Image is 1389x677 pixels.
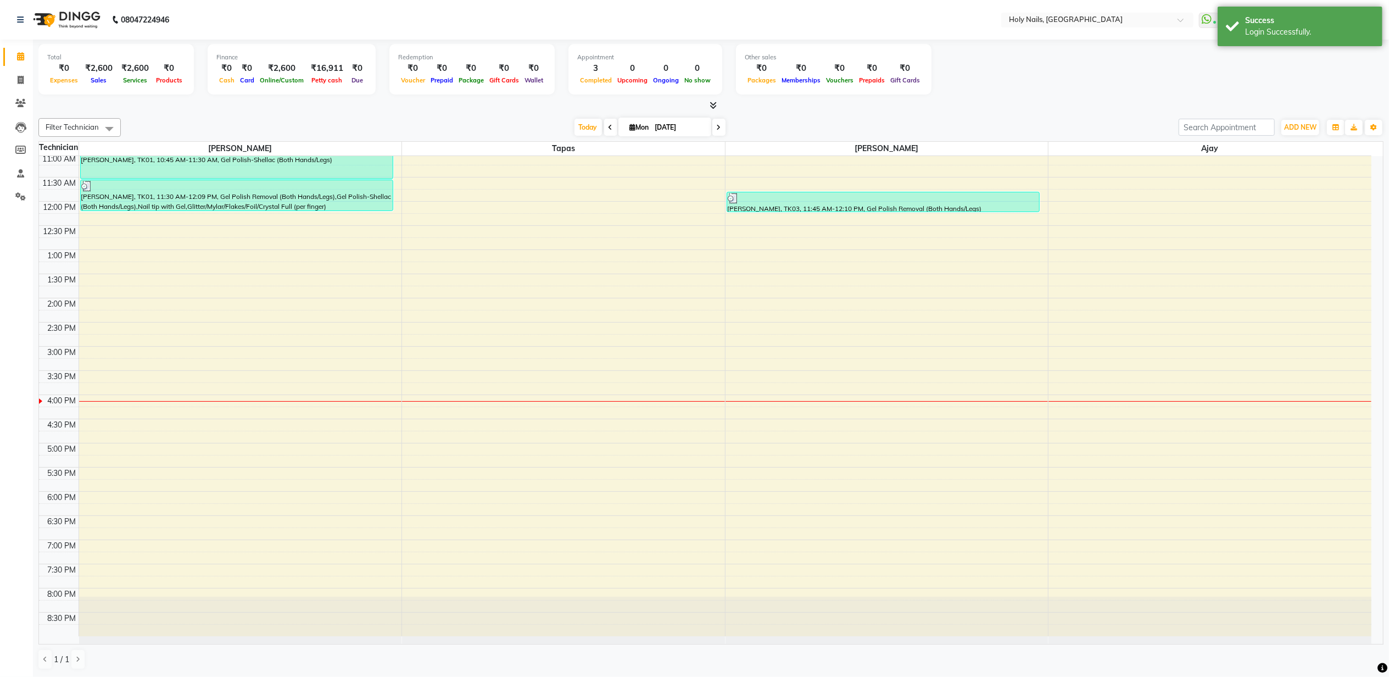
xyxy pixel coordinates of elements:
[487,76,522,84] span: Gift Cards
[888,76,923,84] span: Gift Cards
[823,76,856,84] span: Vouchers
[823,62,856,75] div: ₹0
[46,395,79,407] div: 4:00 PM
[650,76,682,84] span: Ongoing
[28,4,103,35] img: logo
[456,62,487,75] div: ₹0
[577,53,713,62] div: Appointment
[81,62,117,75] div: ₹2,600
[46,564,79,576] div: 7:30 PM
[309,76,345,84] span: Petty cash
[682,62,713,75] div: 0
[727,192,1040,212] div: [PERSON_NAME], TK03, 11:45 AM-12:10 PM, Gel Polish Removal (Both Hands/Legs)
[46,589,79,600] div: 8:00 PM
[1245,15,1374,26] div: Success
[402,142,725,156] span: Tapas
[349,76,366,84] span: Due
[456,76,487,84] span: Package
[216,53,367,62] div: Finance
[46,492,79,503] div: 6:00 PM
[46,419,79,431] div: 4:30 PM
[120,76,150,84] span: Services
[46,274,79,286] div: 1:30 PM
[81,143,393,179] div: [PERSON_NAME], TK01, 10:45 AM-11:30 AM, Gel Polish-Shellac (Both Hands/Legs)
[398,76,428,84] span: Voucher
[121,4,169,35] b: 08047224946
[428,62,456,75] div: ₹0
[487,62,522,75] div: ₹0
[1048,142,1371,156] span: Ajay
[46,371,79,382] div: 3:30 PM
[348,62,367,75] div: ₹0
[522,62,546,75] div: ₹0
[153,62,185,75] div: ₹0
[237,76,257,84] span: Card
[745,62,779,75] div: ₹0
[47,76,81,84] span: Expenses
[41,202,79,213] div: 12:00 PM
[745,76,779,84] span: Packages
[888,62,923,75] div: ₹0
[46,468,79,479] div: 5:30 PM
[398,53,546,62] div: Redemption
[46,298,79,310] div: 2:00 PM
[574,119,602,136] span: Today
[46,323,79,334] div: 2:30 PM
[1245,26,1374,38] div: Login Successfully.
[627,123,652,131] span: Mon
[47,53,185,62] div: Total
[577,62,615,75] div: 3
[856,76,888,84] span: Prepaids
[398,62,428,75] div: ₹0
[216,76,237,84] span: Cash
[779,76,823,84] span: Memberships
[41,153,79,165] div: 11:00 AM
[745,53,923,62] div: Other sales
[41,177,79,189] div: 11:30 AM
[46,516,79,528] div: 6:30 PM
[652,119,707,136] input: 2025-09-01
[856,62,888,75] div: ₹0
[522,76,546,84] span: Wallet
[257,76,306,84] span: Online/Custom
[46,123,99,131] span: Filter Technician
[306,62,348,75] div: ₹16,911
[47,62,81,75] div: ₹0
[41,226,79,237] div: 12:30 PM
[615,76,650,84] span: Upcoming
[79,142,402,156] span: [PERSON_NAME]
[46,347,79,358] div: 3:00 PM
[46,613,79,624] div: 8:30 PM
[615,62,650,75] div: 0
[1179,119,1275,136] input: Search Appointment
[650,62,682,75] div: 0
[216,62,237,75] div: ₹0
[779,62,823,75] div: ₹0
[46,443,79,455] div: 5:00 PM
[46,540,79,552] div: 7:00 PM
[39,142,79,153] div: Technician
[577,76,615,84] span: Completed
[428,76,456,84] span: Prepaid
[726,142,1048,156] span: [PERSON_NAME]
[117,62,153,75] div: ₹2,600
[257,62,306,75] div: ₹2,600
[1284,123,1317,131] span: ADD NEW
[81,180,393,210] div: [PERSON_NAME], TK01, 11:30 AM-12:09 PM, Gel Polish Removal (Both Hands/Legs),Gel Polish-Shellac (...
[54,654,69,665] span: 1 / 1
[88,76,110,84] span: Sales
[46,250,79,262] div: 1:00 PM
[153,76,185,84] span: Products
[1281,120,1319,135] button: ADD NEW
[237,62,257,75] div: ₹0
[682,76,713,84] span: No show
